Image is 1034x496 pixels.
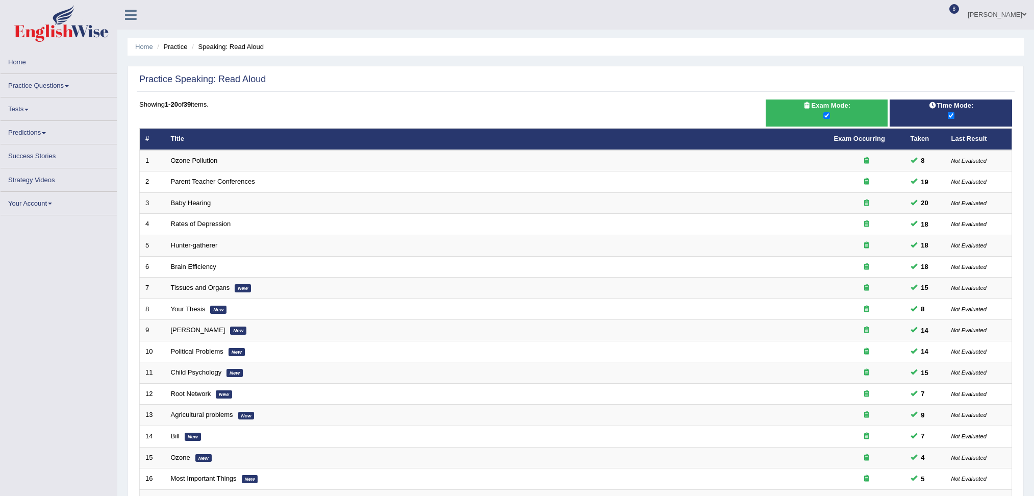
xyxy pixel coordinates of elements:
[185,433,201,441] em: New
[834,432,899,441] div: Exam occurring question
[171,178,255,185] a: Parent Teacher Conferences
[917,410,929,420] span: You can still take this question
[834,262,899,272] div: Exam occurring question
[171,263,216,270] a: Brain Efficiency
[140,150,165,171] td: 1
[139,100,1012,109] div: Showing of items.
[946,129,1012,150] th: Last Result
[235,284,251,292] em: New
[140,278,165,299] td: 7
[905,129,946,150] th: Taken
[171,220,231,228] a: Rates of Depression
[799,100,854,111] span: Exam Mode:
[171,475,237,482] a: Most Important Things
[135,43,153,51] a: Home
[951,349,987,355] small: Not Evaluated
[917,346,932,357] span: You can still take this question
[834,389,899,399] div: Exam occurring question
[1,144,117,164] a: Success Stories
[139,75,266,85] h2: Practice Speaking: Read Aloud
[917,304,929,314] span: You can still take this question
[766,100,888,127] div: Show exams occurring in exams
[951,391,987,397] small: Not Evaluated
[230,327,246,335] em: New
[171,199,211,207] a: Baby Hearing
[1,168,117,188] a: Strategy Videos
[917,219,932,230] span: You can still take this question
[1,51,117,70] a: Home
[171,411,233,418] a: Agricultural problems
[140,341,165,362] td: 10
[951,200,987,206] small: Not Evaluated
[834,135,885,142] a: Exam Occurring
[171,157,218,164] a: Ozone Pollution
[917,197,932,208] span: You can still take this question
[171,432,180,440] a: Bill
[917,452,929,463] span: You can still take this question
[917,325,932,336] span: You can still take this question
[834,241,899,251] div: Exam occurring question
[1,192,117,212] a: Your Account
[924,100,977,111] span: Time Mode:
[834,474,899,484] div: Exam occurring question
[184,101,191,108] b: 39
[834,199,899,208] div: Exam occurring question
[140,405,165,426] td: 13
[834,283,899,293] div: Exam occurring question
[951,369,987,376] small: Not Evaluated
[155,42,187,52] li: Practice
[834,219,899,229] div: Exam occurring question
[834,326,899,335] div: Exam occurring question
[165,101,178,108] b: 1-20
[140,447,165,468] td: 15
[171,284,230,291] a: Tissues and Organs
[917,240,932,251] span: You can still take this question
[171,454,190,461] a: Ozone
[951,242,987,249] small: Not Evaluated
[1,74,117,94] a: Practice Questions
[834,368,899,378] div: Exam occurring question
[140,235,165,256] td: 5
[834,410,899,420] div: Exam occurring question
[140,468,165,490] td: 16
[140,214,165,235] td: 4
[917,261,932,272] span: You can still take this question
[226,369,243,377] em: New
[140,256,165,278] td: 6
[140,383,165,405] td: 12
[951,327,987,333] small: Not Evaluated
[834,453,899,463] div: Exam occurring question
[834,347,899,357] div: Exam occurring question
[917,474,929,484] span: You can still take this question
[140,426,165,448] td: 14
[140,362,165,384] td: 11
[917,431,929,441] span: You can still take this question
[951,306,987,312] small: Not Evaluated
[951,433,987,439] small: Not Evaluated
[140,171,165,193] td: 2
[242,475,258,483] em: New
[171,390,211,398] a: Root Network
[216,390,232,399] em: New
[195,454,212,462] em: New
[834,305,899,314] div: Exam occurring question
[140,299,165,320] td: 8
[951,455,987,461] small: Not Evaluated
[140,129,165,150] th: #
[951,179,987,185] small: Not Evaluated
[951,221,987,227] small: Not Evaluated
[834,156,899,166] div: Exam occurring question
[210,306,226,314] em: New
[917,155,929,166] span: You can still take this question
[165,129,828,150] th: Title
[140,192,165,214] td: 3
[229,348,245,356] em: New
[171,305,206,313] a: Your Thesis
[951,476,987,482] small: Not Evaluated
[917,367,932,378] span: You can still take this question
[1,121,117,141] a: Predictions
[951,285,987,291] small: Not Evaluated
[171,348,223,355] a: Political Problems
[1,97,117,117] a: Tests
[171,241,218,249] a: Hunter-gatherer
